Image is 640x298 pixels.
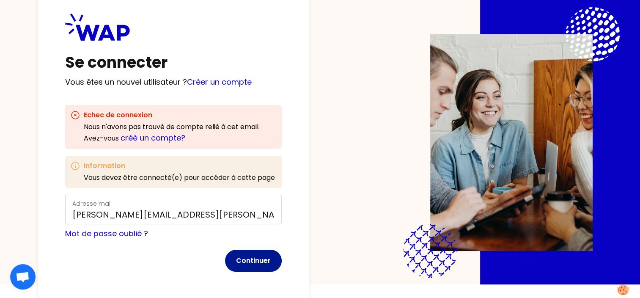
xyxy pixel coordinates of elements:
label: Adresse mail [72,199,112,208]
a: Mot de passe oublié ? [65,228,148,239]
a: créé un compte? [121,132,185,143]
h3: Echec de connexion [84,110,277,120]
button: Continuer [225,250,282,272]
p: Vous devez être connecté(e) pour accéder à cette page [84,173,275,183]
h3: Information [84,161,275,171]
img: Description [430,34,593,251]
h1: Se connecter [65,54,282,71]
a: Créer un compte [187,77,252,87]
p: Vous êtes un nouvel utilisateur ? [65,76,282,88]
div: Nous n'avons pas trouvé de compte relié à cet email . Avez-vous [84,122,277,144]
div: Ouvrir le chat [10,264,36,290]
